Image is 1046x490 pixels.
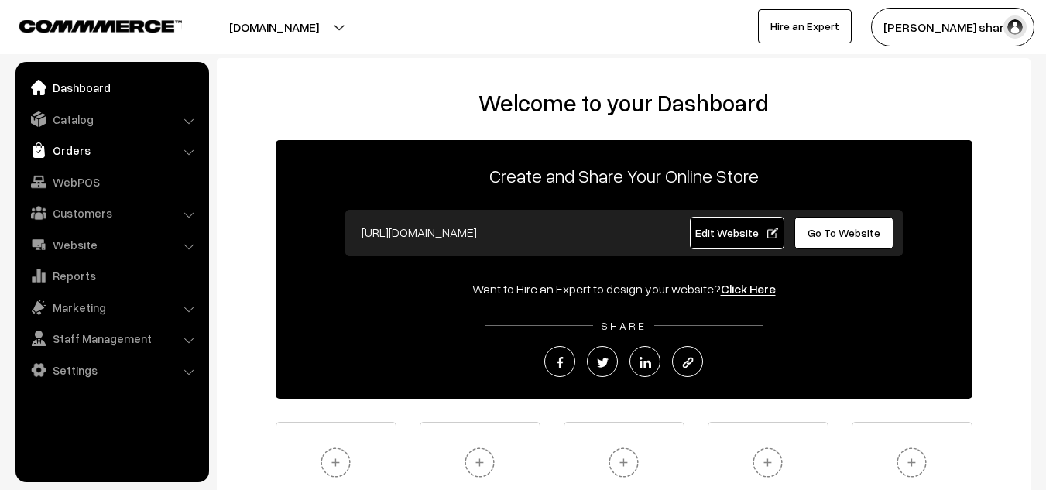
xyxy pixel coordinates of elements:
[19,324,204,352] a: Staff Management
[19,15,155,34] a: COMMMERCE
[314,441,357,484] img: plus.svg
[19,356,204,384] a: Settings
[890,441,933,484] img: plus.svg
[276,162,972,190] p: Create and Share Your Online Store
[695,226,778,239] span: Edit Website
[690,217,784,249] a: Edit Website
[19,168,204,196] a: WebPOS
[19,105,204,133] a: Catalog
[19,136,204,164] a: Orders
[232,89,1015,117] h2: Welcome to your Dashboard
[19,293,204,321] a: Marketing
[871,8,1034,46] button: [PERSON_NAME] sharm…
[19,231,204,259] a: Website
[19,20,182,32] img: COMMMERCE
[19,262,204,290] a: Reports
[593,319,654,332] span: SHARE
[794,217,894,249] a: Go To Website
[276,279,972,298] div: Want to Hire an Expert to design your website?
[458,441,501,484] img: plus.svg
[1003,15,1027,39] img: user
[175,8,373,46] button: [DOMAIN_NAME]
[758,9,852,43] a: Hire an Expert
[19,199,204,227] a: Customers
[746,441,789,484] img: plus.svg
[721,281,776,296] a: Click Here
[19,74,204,101] a: Dashboard
[808,226,880,239] span: Go To Website
[602,441,645,484] img: plus.svg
